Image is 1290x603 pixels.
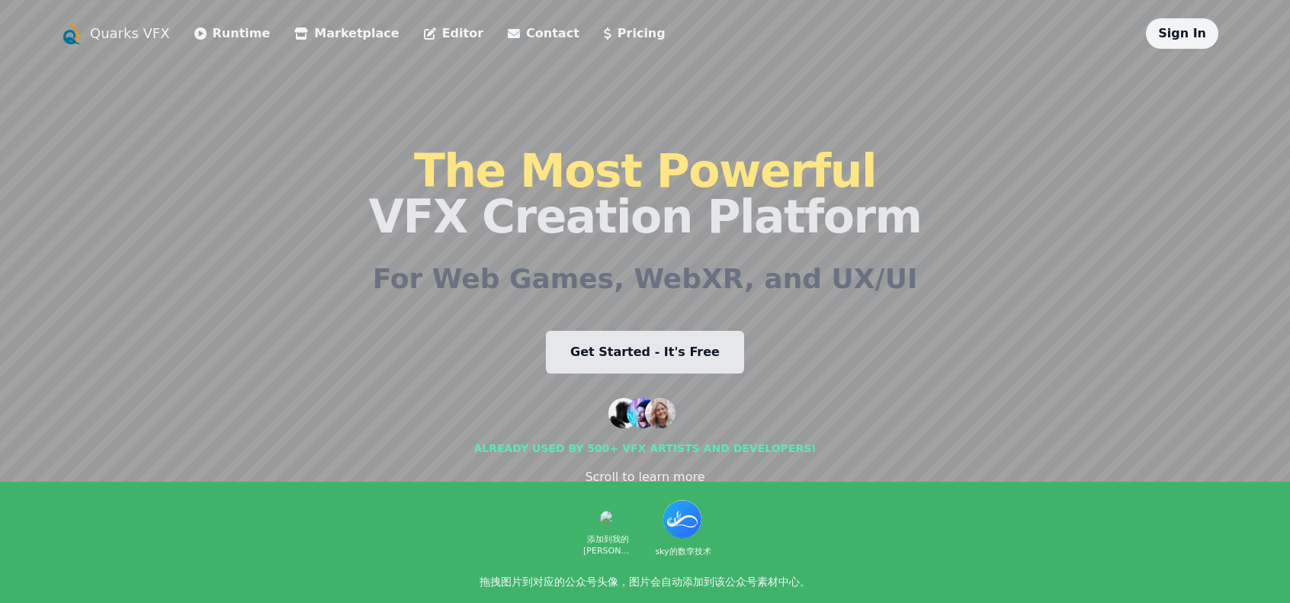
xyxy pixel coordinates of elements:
[473,441,816,456] div: Already used by 500+ vfx artists and developers!
[424,24,483,43] a: Editor
[368,148,921,239] h1: VFX Creation Platform
[645,398,675,428] img: customer 3
[1158,26,1206,40] a: Sign In
[585,468,704,486] div: Scroll to learn more
[414,144,876,197] span: The Most Powerful
[194,24,271,43] a: Runtime
[608,398,639,428] img: customer 1
[546,331,744,374] a: Get Started - It's Free
[373,264,918,294] h2: For Web Games, WebXR, and UX/UI
[508,24,579,43] a: Contact
[294,24,399,43] a: Marketplace
[90,23,170,44] a: Quarks VFX
[627,398,657,428] img: customer 2
[604,24,666,43] a: Pricing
